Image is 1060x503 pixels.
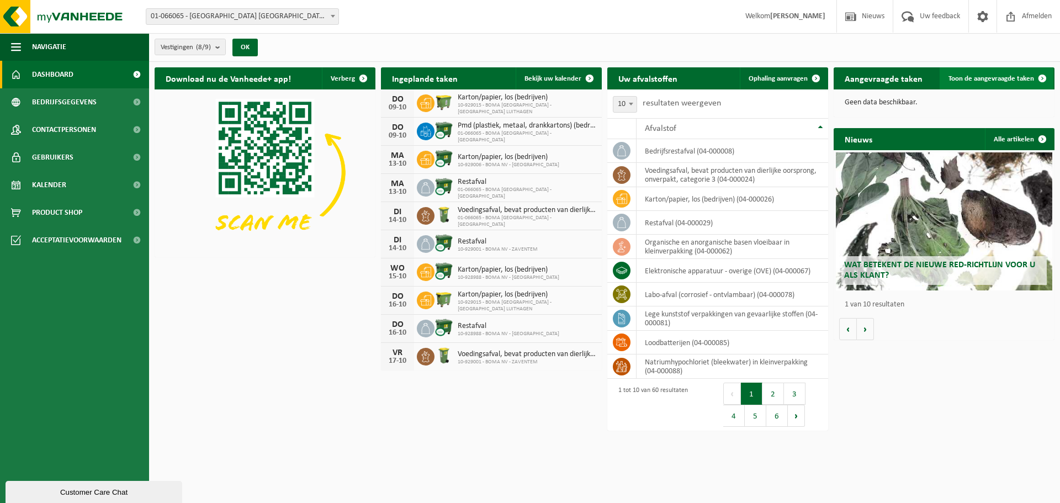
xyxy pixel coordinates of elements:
span: Toon de aangevraagde taken [948,75,1034,82]
span: Kalender [32,171,66,199]
div: 13-10 [386,188,409,196]
button: 5 [745,405,766,427]
button: Verberg [322,67,374,89]
span: Bekijk uw kalender [524,75,581,82]
td: organische en anorganische basen vloeibaar in kleinverpakking (04-000062) [637,235,828,259]
span: 10-928988 - BOMA NV - [GEOGRAPHIC_DATA] [458,274,559,281]
button: 4 [723,405,745,427]
button: 6 [766,405,788,427]
div: 14-10 [386,216,409,224]
span: Gebruikers [32,144,73,171]
span: Afvalstof [645,124,676,133]
div: MA [386,179,409,188]
span: Dashboard [32,61,73,88]
label: resultaten weergeven [643,99,721,108]
button: Vorige [839,318,857,340]
count: (8/9) [196,44,211,51]
div: DO [386,95,409,104]
span: 10-929015 - BOMA [GEOGRAPHIC_DATA] - [GEOGRAPHIC_DATA] LUITHAGEN [458,102,596,115]
p: Geen data beschikbaar. [845,99,1043,107]
h2: Aangevraagde taken [834,67,934,89]
div: 16-10 [386,329,409,337]
img: WB-1100-CU [434,177,453,196]
button: Next [788,405,805,427]
span: 10-929001 - BOMA NV - ZAVENTEM [458,359,596,366]
img: WB-1100-HPE-GN-50 [434,93,453,112]
img: WB-0140-HPE-GN-50 [434,205,453,224]
span: Restafval [458,178,596,187]
span: Bedrijfsgegevens [32,88,97,116]
span: Pmd (plastiek, metaal, drankkartons) (bedrijven) [458,121,596,130]
span: Ophaling aanvragen [749,75,808,82]
button: Vestigingen(8/9) [155,39,226,55]
img: WB-1100-CU [434,318,453,337]
img: WB-1100-HPE-GN-50 [434,290,453,309]
img: WB-0140-HPE-GN-50 [434,346,453,365]
span: 10-928988 - BOMA NV - [GEOGRAPHIC_DATA] [458,331,559,337]
span: 01-066065 - BOMA [GEOGRAPHIC_DATA] - [GEOGRAPHIC_DATA] [458,130,596,144]
span: Acceptatievoorwaarden [32,226,121,254]
td: lege kunststof verpakkingen van gevaarlijke stoffen (04-000081) [637,306,828,331]
button: 3 [784,383,805,405]
span: Verberg [331,75,355,82]
span: Restafval [458,322,559,331]
strong: [PERSON_NAME] [770,12,825,20]
td: loodbatterijen (04-000085) [637,331,828,354]
td: restafval (04-000029) [637,211,828,235]
div: DO [386,320,409,329]
div: 13-10 [386,160,409,168]
p: 1 van 10 resultaten [845,301,1049,309]
span: 01-066065 - BOMA [GEOGRAPHIC_DATA] - [GEOGRAPHIC_DATA] [458,187,596,200]
h2: Ingeplande taken [381,67,469,89]
h2: Nieuws [834,128,883,150]
div: DI [386,208,409,216]
img: Download de VHEPlus App [155,89,375,255]
div: DO [386,292,409,301]
span: Navigatie [32,33,66,61]
span: Vestigingen [161,39,211,56]
span: 01-066065 - BOMA NV - ANTWERPEN NOORDERLAAN - ANTWERPEN [146,8,339,25]
div: MA [386,151,409,160]
span: Restafval [458,237,538,246]
div: VR [386,348,409,357]
h2: Uw afvalstoffen [607,67,688,89]
span: Karton/papier, los (bedrijven) [458,266,559,274]
button: OK [232,39,258,56]
span: Voedingsafval, bevat producten van dierlijke oorsprong, onverpakt, categorie 3 [458,206,596,215]
td: bedrijfsrestafval (04-000008) [637,139,828,163]
iframe: chat widget [6,479,184,503]
span: Karton/papier, los (bedrijven) [458,93,596,102]
img: WB-1100-CU [434,149,453,168]
img: WB-1100-CU [434,262,453,280]
a: Toon de aangevraagde taken [940,67,1053,89]
button: Volgende [857,318,874,340]
span: Voedingsafval, bevat producten van dierlijke oorsprong, onverpakt, categorie 3 [458,350,596,359]
div: 09-10 [386,104,409,112]
div: DI [386,236,409,245]
span: 10-929015 - BOMA [GEOGRAPHIC_DATA] - [GEOGRAPHIC_DATA] LUITHAGEN [458,299,596,313]
button: 1 [741,383,762,405]
div: 15-10 [386,273,409,280]
span: 01-066065 - BOMA NV - ANTWERPEN NOORDERLAAN - ANTWERPEN [146,9,338,24]
span: Contactpersonen [32,116,96,144]
td: karton/papier, los (bedrijven) (04-000026) [637,187,828,211]
span: 10-929001 - BOMA NV - ZAVENTEM [458,246,538,253]
td: natriumhypochloriet (bleekwater) in kleinverpakking (04-000088) [637,354,828,379]
a: Bekijk uw kalender [516,67,601,89]
div: 16-10 [386,301,409,309]
span: Wat betekent de nieuwe RED-richtlijn voor u als klant? [844,261,1035,280]
h2: Download nu de Vanheede+ app! [155,67,302,89]
div: 1 tot 10 van 60 resultaten [613,382,688,428]
td: voedingsafval, bevat producten van dierlijke oorsprong, onverpakt, categorie 3 (04-000024) [637,163,828,187]
span: Product Shop [32,199,82,226]
a: Wat betekent de nieuwe RED-richtlijn voor u als klant? [836,152,1052,290]
div: DO [386,123,409,132]
span: Karton/papier, los (bedrijven) [458,153,559,162]
a: Alle artikelen [985,128,1053,150]
span: Karton/papier, los (bedrijven) [458,290,596,299]
span: 10 [613,97,637,112]
img: WB-1100-CU [434,121,453,140]
div: 17-10 [386,357,409,365]
button: Previous [723,383,741,405]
